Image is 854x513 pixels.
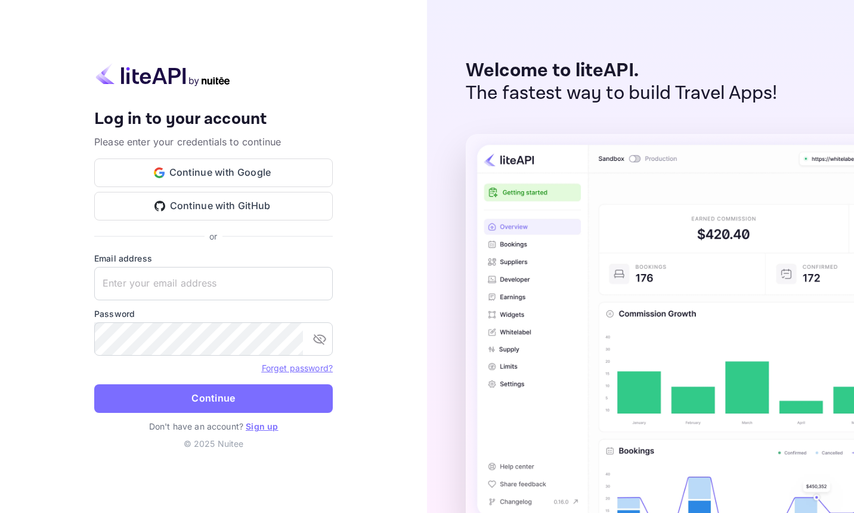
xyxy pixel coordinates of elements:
[209,230,217,242] p: or
[94,158,333,187] button: Continue with Google
[308,327,332,351] button: toggle password visibility
[262,362,333,374] a: Forget password?
[94,252,333,265] label: Email address
[94,63,231,86] img: liteapi
[94,384,333,413] button: Continue
[94,109,333,130] h4: Log in to your account
[94,437,333,450] p: © 2025 Nuitee
[246,421,278,431] a: Sign up
[94,135,333,149] p: Please enter your credentials to continue
[466,60,778,82] p: Welcome to liteAPI.
[94,420,333,433] p: Don't have an account?
[94,192,333,220] button: Continue with GitHub
[466,82,778,105] p: The fastest way to build Travel Apps!
[94,307,333,320] label: Password
[262,363,333,373] a: Forget password?
[94,267,333,300] input: Enter your email address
